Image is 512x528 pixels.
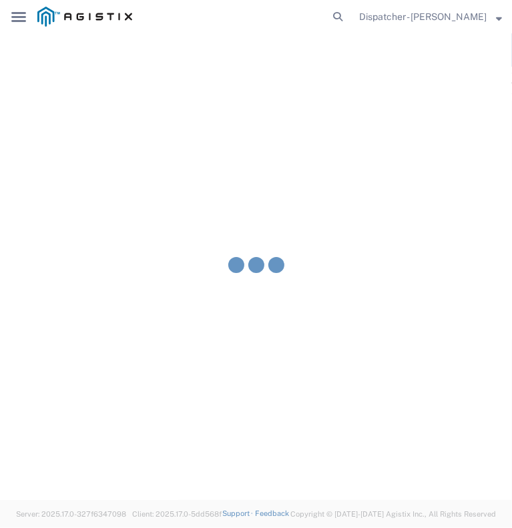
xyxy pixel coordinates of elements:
[132,510,222,518] span: Client: 2025.17.0-5dd568f
[37,7,132,27] img: logo
[255,509,289,517] a: Feedback
[359,9,487,24] span: Dispatcher - Cameron Bowman
[290,509,496,520] span: Copyright © [DATE]-[DATE] Agistix Inc., All Rights Reserved
[358,9,503,25] button: Dispatcher - [PERSON_NAME]
[16,510,126,518] span: Server: 2025.17.0-327f6347098
[222,509,256,517] a: Support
